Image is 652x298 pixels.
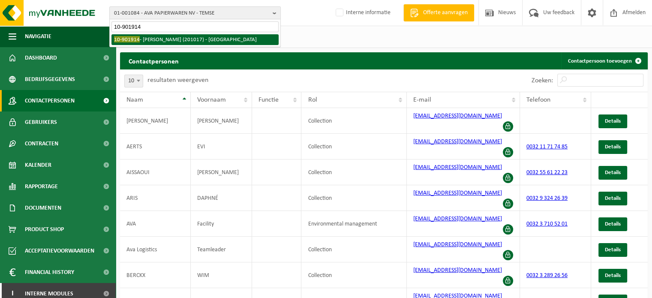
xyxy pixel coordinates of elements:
a: Details [598,269,627,283]
span: Telefoon [526,96,550,103]
a: [EMAIL_ADDRESS][DOMAIN_NAME] [413,138,502,145]
a: 0032 9 324 26 39 [526,195,568,202]
span: 10 [125,75,143,87]
span: Voornaam [197,96,226,103]
span: Naam [126,96,143,103]
span: Contracten [25,133,58,154]
span: Functie [258,96,279,103]
span: Dashboard [25,47,57,69]
span: Details [605,273,621,278]
span: Financial History [25,262,74,283]
span: 01-001084 - AVA PAPIERWAREN NV - TEMSE [114,7,269,20]
a: [EMAIL_ADDRESS][DOMAIN_NAME] [413,216,502,222]
span: Product Shop [25,219,64,240]
a: [EMAIL_ADDRESS][DOMAIN_NAME] [413,267,502,274]
a: [EMAIL_ADDRESS][DOMAIN_NAME] [413,241,502,248]
a: Details [598,192,627,205]
a: [EMAIL_ADDRESS][DOMAIN_NAME] [413,113,502,119]
td: Collection [301,262,407,288]
a: Details [598,140,627,154]
td: BERCKX [120,262,191,288]
span: Details [605,196,621,201]
a: Offerte aanvragen [403,4,474,21]
span: Details [605,247,621,253]
span: Navigatie [25,26,51,47]
span: Rol [308,96,317,103]
input: Zoeken naar gekoppelde vestigingen [111,21,279,32]
td: AISSAOUI [120,160,191,185]
td: [PERSON_NAME] [191,160,252,185]
span: Details [605,118,621,124]
a: 0032 55 61 22 23 [526,169,568,176]
span: 10 [124,75,143,87]
a: Details [598,243,627,257]
a: Details [598,114,627,128]
span: Gebruikers [25,111,57,133]
td: DAPHNÉ [191,185,252,211]
span: Rapportage [25,176,58,197]
a: Details [598,166,627,180]
span: Bedrijfsgegevens [25,69,75,90]
span: Documenten [25,197,61,219]
a: 0032 3 710 52 01 [526,221,568,227]
span: Details [605,221,621,227]
span: Details [605,170,621,175]
td: AVA [120,211,191,237]
td: ARIS [120,185,191,211]
td: Teamleader [191,237,252,262]
td: Collection [301,160,407,185]
span: Offerte aanvragen [421,9,470,17]
td: AERTS [120,134,191,160]
td: Collection [301,185,407,211]
a: Details [598,217,627,231]
label: Interne informatie [334,6,391,19]
span: Details [605,144,621,150]
a: Contactpersoon toevoegen [561,52,647,69]
td: Collection [301,237,407,262]
td: [PERSON_NAME] [120,108,191,134]
a: 0032 3 289 26 56 [526,272,568,279]
td: EVI [191,134,252,160]
a: [EMAIL_ADDRESS][DOMAIN_NAME] [413,164,502,171]
td: Collection [301,108,407,134]
button: 01-001084 - AVA PAPIERWAREN NV - TEMSE [109,6,281,19]
td: [PERSON_NAME] [191,108,252,134]
td: Collection [301,134,407,160]
li: - [PERSON_NAME] (201017) - [GEOGRAPHIC_DATA] [111,34,279,45]
td: Environmental management [301,211,407,237]
span: Contactpersonen [25,90,75,111]
h2: Contactpersonen [120,52,187,69]
span: 10-901914 [114,36,140,42]
label: Zoeken: [532,77,553,84]
span: Acceptatievoorwaarden [25,240,94,262]
a: [EMAIL_ADDRESS][DOMAIN_NAME] [413,190,502,196]
a: 0032 11 71 74 85 [526,144,568,150]
td: WIM [191,262,252,288]
span: Kalender [25,154,51,176]
td: Facility [191,211,252,237]
span: E-mail [413,96,431,103]
label: resultaten weergeven [147,77,208,84]
td: Ava Logistics [120,237,191,262]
